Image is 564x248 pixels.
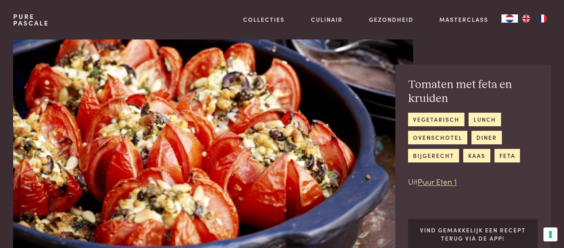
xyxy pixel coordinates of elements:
aside: Language selected: Nederlands [501,14,551,23]
a: EN [518,14,534,23]
p: Vind gemakkelijk een recept terug via de app! [415,226,531,243]
a: Puur Eten 1 [418,176,457,187]
p: Uit [408,176,538,188]
a: Collecties [243,15,285,24]
a: ovenschotel [408,131,467,144]
a: Masterclass [439,15,488,24]
a: NL [501,14,518,23]
ul: Language list [518,14,551,23]
a: bijgerecht [408,149,459,162]
a: lunch [469,113,501,126]
div: Language [501,14,518,23]
a: vegetarisch [408,113,464,126]
a: feta [494,149,520,162]
h2: Tomaten met feta en kruiden [408,78,538,106]
button: Uw voorkeuren voor toestemming voor trackingtechnologieën [543,227,557,241]
a: FR [534,14,551,23]
a: Gezondheid [369,15,413,24]
a: diner [471,131,501,144]
a: PurePascale [13,13,49,26]
a: Culinair [311,15,343,24]
a: kaas [463,149,490,162]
